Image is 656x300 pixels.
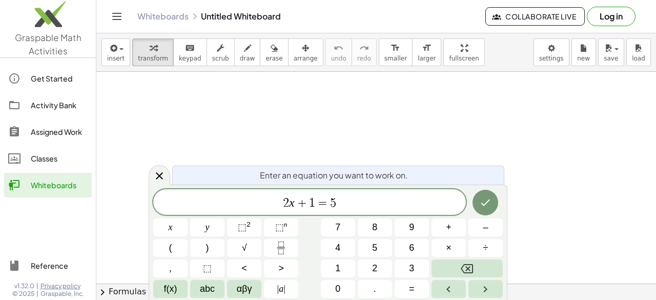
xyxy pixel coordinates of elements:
span: new [577,55,590,62]
button: Log in [587,7,635,26]
a: Classes [4,146,92,171]
button: Times [432,239,466,257]
button: format_sizesmaller [379,38,413,66]
button: 4 [321,239,355,257]
button: Right arrow [468,280,503,298]
button: Equals [395,280,429,298]
span: + [446,221,452,234]
span: = [409,282,415,296]
span: erase [265,55,282,62]
span: transform [138,55,168,62]
span: abc [200,282,215,296]
button: Alphabet [190,280,224,298]
button: Placeholder [190,259,224,277]
span: 5 [330,197,336,209]
span: load [632,55,645,62]
span: ) [206,241,209,255]
span: 4 [335,241,340,255]
span: < [241,262,247,275]
button: insert [101,38,130,66]
div: Reference [31,259,88,272]
button: 0 [321,280,355,298]
span: × [446,241,452,255]
span: save [604,55,618,62]
button: undoundo [325,38,352,66]
span: chevron_right [96,286,109,298]
i: format_size [391,42,400,54]
span: smaller [384,55,407,62]
button: Backspace [432,259,503,277]
span: – [483,221,488,234]
span: > [278,262,284,275]
button: chevron_rightFormulas [96,284,656,300]
span: f(x) [164,282,177,296]
span: 5 [372,241,377,255]
var: x [289,196,295,209]
button: Greater than [264,259,298,277]
button: Functions [153,280,188,298]
span: larger [418,55,436,62]
i: format_size [422,42,432,54]
span: Enter an equation you want to work on. [260,169,408,182]
span: draw [240,55,255,62]
span: . [374,282,376,296]
span: 3 [409,262,414,275]
span: ⬚ [238,222,247,232]
span: v1.32.0 [14,282,34,290]
a: Whiteboards [4,173,92,197]
div: Whiteboards [31,179,88,191]
button: draw [234,38,261,66]
button: 5 [358,239,392,257]
span: | [283,284,285,294]
button: format_sizelarger [412,38,441,66]
span: 7 [335,221,340,234]
button: y [190,218,224,236]
span: αβγ [237,282,252,296]
span: √ [242,241,247,255]
span: 9 [409,221,414,234]
button: Superscript [264,218,298,236]
span: scrub [212,55,229,62]
sup: 2 [247,221,251,228]
span: settings [539,55,564,62]
button: , [153,259,188,277]
div: Activity Bank [31,99,88,111]
span: | [277,284,279,294]
span: y [206,221,210,234]
button: arrange [288,38,323,66]
button: transform [132,38,174,66]
button: 3 [395,259,429,277]
button: Toggle navigation [109,8,125,25]
span: 6 [409,241,414,255]
button: 1 [321,259,355,277]
button: load [626,38,651,66]
sup: n [284,221,288,228]
span: ÷ [483,241,488,255]
a: Assigned Work [4,119,92,144]
button: Divide [468,239,503,257]
button: 6 [395,239,429,257]
button: keyboardkeypad [173,38,207,66]
button: Left arrow [432,280,466,298]
button: scrub [207,38,235,66]
span: Graspable, Inc. [40,290,84,298]
span: | [36,282,38,290]
span: undo [331,55,346,62]
button: ) [190,239,224,257]
button: . [358,280,392,298]
div: Classes [31,152,88,165]
span: 1 [335,262,340,275]
button: 8 [358,218,392,236]
span: a [277,282,285,296]
a: Whiteboards [137,11,189,22]
button: 7 [321,218,355,236]
span: redo [357,55,371,62]
a: Activity Bank [4,93,92,117]
button: Done [473,190,498,215]
button: Fraction [264,239,298,257]
i: undo [334,42,343,54]
button: 2 [358,259,392,277]
a: Get Started [4,66,92,91]
span: = [315,197,330,209]
button: x [153,218,188,236]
